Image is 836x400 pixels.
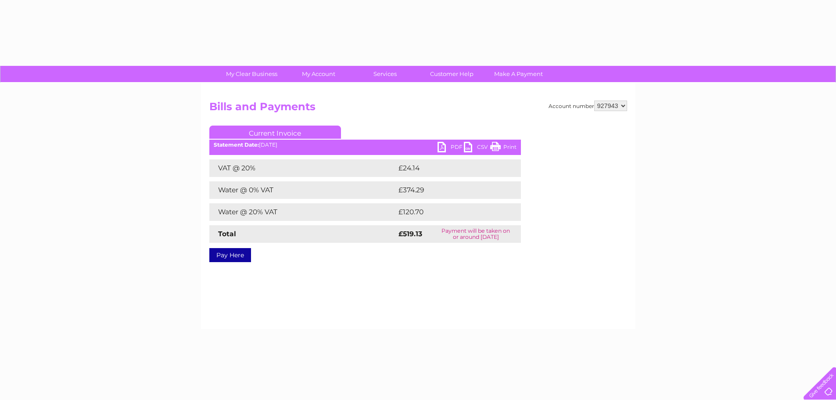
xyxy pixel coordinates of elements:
a: Current Invoice [209,126,341,139]
div: [DATE] [209,142,521,148]
a: Pay Here [209,248,251,262]
div: Account number [549,101,627,111]
td: £374.29 [396,181,505,199]
td: £120.70 [396,203,505,221]
b: Statement Date: [214,141,259,148]
td: Water @ 0% VAT [209,181,396,199]
a: Print [490,142,517,155]
a: Customer Help [416,66,488,82]
a: My Clear Business [215,66,288,82]
td: VAT @ 20% [209,159,396,177]
a: PDF [438,142,464,155]
td: Water @ 20% VAT [209,203,396,221]
a: My Account [282,66,355,82]
td: Payment will be taken on or around [DATE] [431,225,521,243]
a: Services [349,66,421,82]
a: CSV [464,142,490,155]
strong: Total [218,230,236,238]
strong: £519.13 [398,230,422,238]
td: £24.14 [396,159,502,177]
a: Make A Payment [482,66,555,82]
h2: Bills and Payments [209,101,627,117]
